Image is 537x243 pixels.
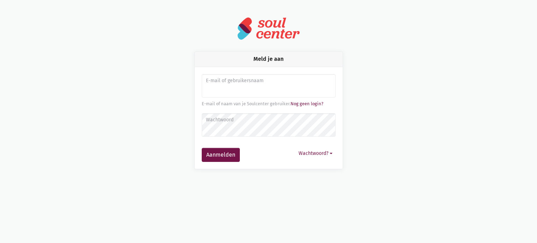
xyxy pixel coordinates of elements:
div: E-mail of naam van je Soulcenter gebruiker. [202,100,336,107]
img: logo-soulcenter-full.svg [237,17,300,40]
button: Aanmelden [202,148,240,162]
label: E-mail of gebruikersnaam [206,77,331,85]
button: Wachtwoord? [295,148,336,159]
div: Meld je aan [195,52,343,67]
label: Wachtwoord [206,116,331,124]
form: Aanmelden [202,74,336,162]
a: Nog geen login? [291,101,323,106]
